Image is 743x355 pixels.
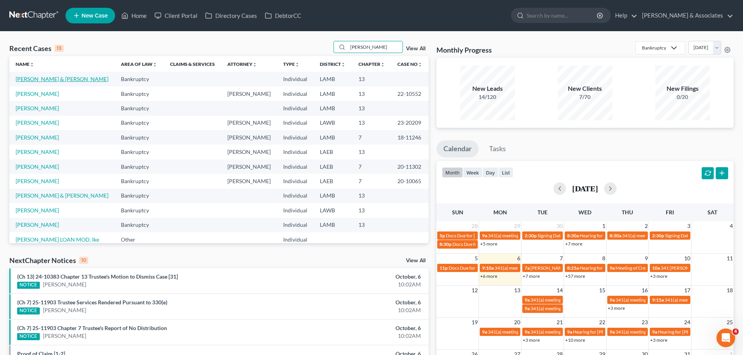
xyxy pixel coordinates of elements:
td: Bankruptcy [115,159,163,174]
span: 19 [471,318,479,327]
span: 5p [440,233,445,238]
i: unfold_more [252,62,257,67]
h2: [DATE] [572,184,598,193]
span: 4 [732,329,739,335]
td: 13 [352,145,391,159]
span: 9a [610,329,615,335]
a: DebtorCC [261,9,305,23]
i: unfold_more [418,62,422,67]
td: 22-10552 [391,87,429,101]
td: Individual [277,232,314,247]
a: [PERSON_NAME] [16,90,59,97]
div: 10:02AM [291,281,421,288]
td: 7 [352,174,391,188]
a: [PERSON_NAME] & Associates [638,9,733,23]
td: Individual [277,101,314,115]
span: 9a [525,297,530,303]
span: 8:25a [567,265,579,271]
td: Bankruptcy [115,218,163,232]
td: Individual [277,130,314,145]
span: Meeting of Creditors for [PERSON_NAME] [615,265,702,271]
span: 341(a) meeting for [PERSON_NAME] [530,329,606,335]
td: 13 [352,101,391,115]
a: Calendar [436,140,479,157]
span: 8:30a [567,233,579,238]
a: Attorneyunfold_more [227,61,257,67]
a: [PERSON_NAME] [16,207,59,214]
span: 10 [683,254,691,263]
div: October, 6 [291,324,421,332]
div: New Filings [655,84,710,93]
span: 12 [471,286,479,295]
td: [PERSON_NAME] [221,159,277,174]
a: (Ch 7) 25-11903 Trustee Services Rendered Pursuant to 330(e) [17,299,167,306]
div: NOTICE [17,307,40,314]
span: Docs Due for [PERSON_NAME] [449,265,513,271]
span: 9a [652,329,657,335]
span: 1 [601,221,606,231]
div: October, 6 [291,298,421,306]
td: 13 [352,203,391,217]
td: LAEB [314,159,352,174]
span: Docs Due for [PERSON_NAME] [452,241,517,247]
i: unfold_more [153,62,157,67]
td: Individual [277,218,314,232]
a: View All [406,258,426,263]
td: 13 [352,87,391,101]
div: Recent Cases [9,44,64,53]
a: Typeunfold_more [283,61,300,67]
span: Tue [537,209,548,215]
a: +57 more [565,273,585,279]
span: Signing Date for [PERSON_NAME] & [PERSON_NAME] [537,233,649,238]
span: 9a [482,233,487,238]
a: +7 more [523,273,540,279]
td: 23-20209 [391,116,429,130]
span: Mon [493,209,507,215]
td: Bankruptcy [115,116,163,130]
div: NOTICE [17,333,40,340]
span: 341(a) meeting for [PERSON_NAME] [615,297,691,303]
a: Tasks [482,140,513,157]
a: View All [406,46,426,51]
div: NOTICE [17,282,40,289]
span: 2 [644,221,649,231]
span: 341(a) meeting for [PERSON_NAME] [615,329,691,335]
button: week [463,167,482,178]
span: 9:15a [652,297,664,303]
div: 10:02AM [291,306,421,314]
span: 16 [641,286,649,295]
a: [PERSON_NAME] & [PERSON_NAME] [16,76,108,82]
a: [PERSON_NAME] [43,306,86,314]
i: unfold_more [380,62,385,67]
i: unfold_more [341,62,346,67]
span: 9a [567,329,572,335]
td: Bankruptcy [115,145,163,159]
span: 6 [516,254,521,263]
a: [PERSON_NAME] [16,105,59,111]
td: LAWB [314,116,352,130]
h3: Monthly Progress [436,45,492,55]
div: NextChapter Notices [9,256,88,265]
span: 30 [556,221,564,231]
i: unfold_more [295,62,300,67]
span: 9:10a [482,265,494,271]
input: Search by name... [527,8,598,23]
span: 8:30a [610,233,621,238]
div: 7/70 [558,93,612,101]
a: +7 more [565,241,582,247]
span: 9a [525,329,530,335]
td: [PERSON_NAME] [221,87,277,101]
span: 341(a) meeting for [PERSON_NAME] [495,265,570,271]
a: [PERSON_NAME] [43,332,86,340]
div: Bankruptcy [642,44,666,51]
td: 18-11246 [391,130,429,145]
td: 7 [352,130,391,145]
td: 13 [352,116,391,130]
span: 341(a) meeting for [PERSON_NAME] [622,233,697,238]
span: 11p [440,265,448,271]
td: LAMB [314,218,352,232]
a: [PERSON_NAME] [16,178,59,184]
div: New Leads [460,84,515,93]
span: 2:30p [525,233,537,238]
span: 9 [644,254,649,263]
